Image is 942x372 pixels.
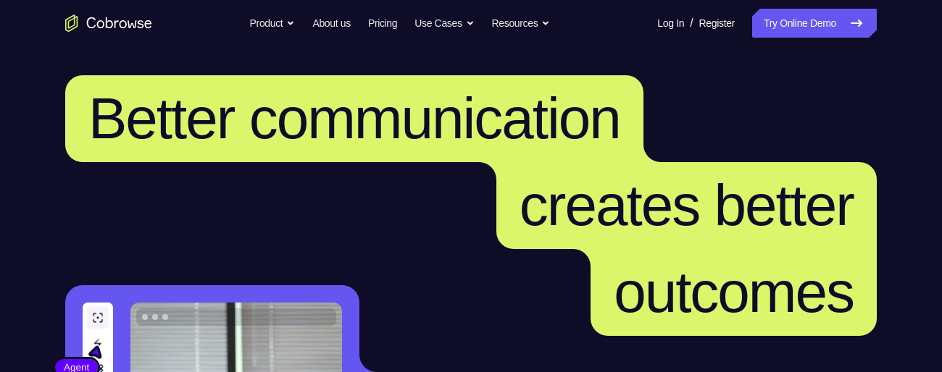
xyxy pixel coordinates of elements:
[520,173,854,237] span: creates better
[312,9,350,38] a: About us
[614,260,854,324] span: outcomes
[88,86,620,151] span: Better communication
[414,9,474,38] button: Use Cases
[250,9,296,38] button: Product
[492,9,551,38] button: Resources
[699,9,735,38] a: Register
[65,14,152,32] a: Go to the home page
[752,9,877,38] a: Try Online Demo
[690,14,693,32] span: /
[368,9,397,38] a: Pricing
[657,9,684,38] a: Log In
